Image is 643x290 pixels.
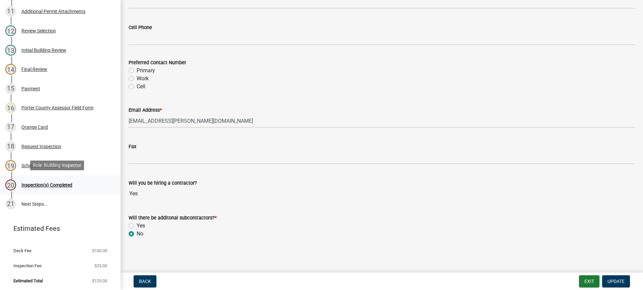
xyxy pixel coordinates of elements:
[94,264,107,268] span: $25.00
[129,216,217,220] label: Will there be additonal subcontractors?
[134,275,156,287] button: Back
[129,61,186,65] label: Preferred Contact Number
[13,264,42,268] span: Inspection Fee
[5,199,16,209] div: 21
[129,25,152,30] label: Cell Phone
[21,183,72,187] div: Inspection(s) Completed
[21,9,85,14] div: Additional Permit Attachments
[21,105,93,110] div: Porter County Assessor Field Form
[5,45,16,56] div: 13
[5,25,16,36] div: 12
[5,102,16,113] div: 16
[129,108,162,113] label: Email Address
[21,28,56,33] div: Review Selection
[137,222,145,230] label: Yes
[608,279,625,284] span: Update
[21,86,40,91] div: Payment
[21,48,66,53] div: Initial Building Review
[579,275,599,287] button: Exit
[602,275,630,287] button: Update
[21,163,63,168] div: Schedule Inspection
[92,249,107,253] span: $100.00
[5,160,16,171] div: 19
[21,144,61,149] div: Request Inspection
[13,279,43,283] span: Estimated Total
[21,67,47,72] div: Final Review
[5,122,16,132] div: 17
[13,249,31,253] span: Deck Fee
[137,83,145,91] label: Cell
[129,144,136,149] label: Fax
[5,180,16,190] div: 20
[92,279,107,283] span: $125.00
[5,6,16,17] div: 11
[5,222,110,235] a: Estimated Fees
[5,64,16,75] div: 14
[30,161,84,170] div: Role: Building Inspector
[137,67,155,75] label: Primary
[129,181,197,186] label: Will you be hiring a contractor?
[21,125,48,129] div: Orange Card
[5,83,16,94] div: 15
[5,141,16,152] div: 18
[137,75,149,83] label: Work
[137,230,143,238] label: No
[139,279,151,284] span: Back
